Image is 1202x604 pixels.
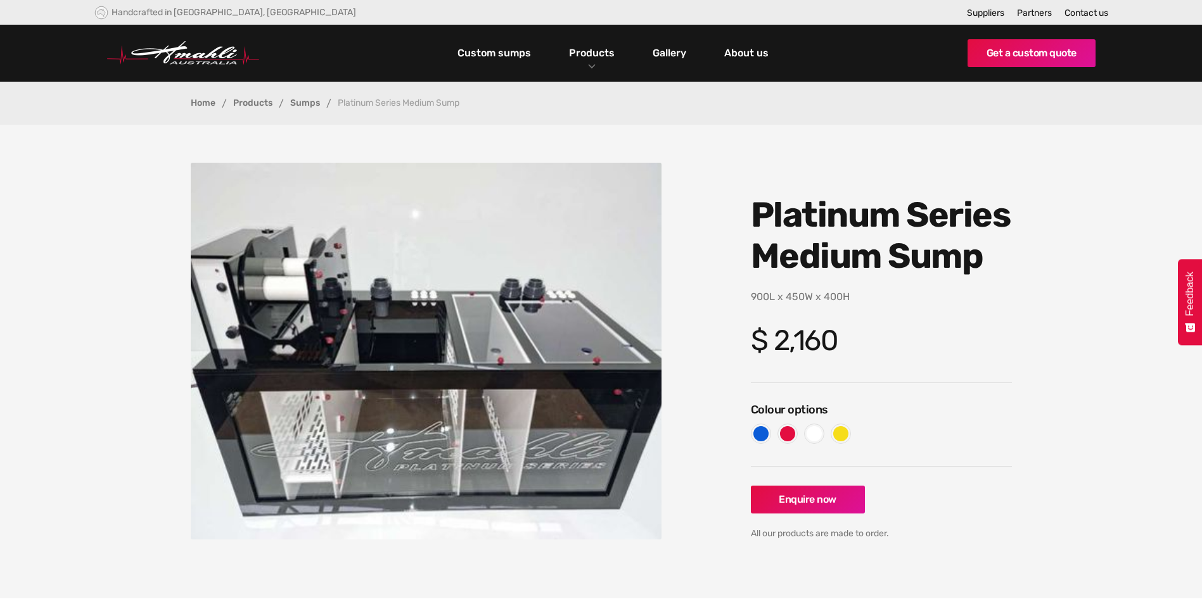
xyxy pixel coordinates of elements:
div: All our products are made to order. [751,526,1012,541]
img: Hmahli Australia Logo [107,41,259,65]
a: Gallery [649,42,689,64]
a: Suppliers [967,8,1004,18]
a: Custom sumps [454,42,534,64]
button: Feedback - Show survey [1178,259,1202,345]
h4: $ 2,160 [751,324,1012,357]
a: Products [233,99,272,108]
a: Sumps [290,99,320,108]
img: Platinum Series Medium Sump [191,163,662,539]
div: Handcrafted in [GEOGRAPHIC_DATA], [GEOGRAPHIC_DATA] [112,7,356,18]
h1: Platinum Series Medium Sump [751,194,1012,277]
a: Home [191,99,215,108]
a: home [107,41,259,65]
a: Enquire now [751,486,865,513]
a: Contact us [1065,8,1108,18]
div: Platinum Series Medium Sump [338,99,459,108]
h6: Colour options [751,402,1012,417]
a: Get a custom quote [968,39,1096,67]
span: Feedback [1184,272,1196,316]
a: About us [721,42,772,64]
a: Partners [1017,8,1052,18]
p: 900L x 450W x 400H [751,289,1012,305]
a: open lightbox [191,163,662,539]
a: Products [566,44,618,62]
div: Products [559,25,624,82]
